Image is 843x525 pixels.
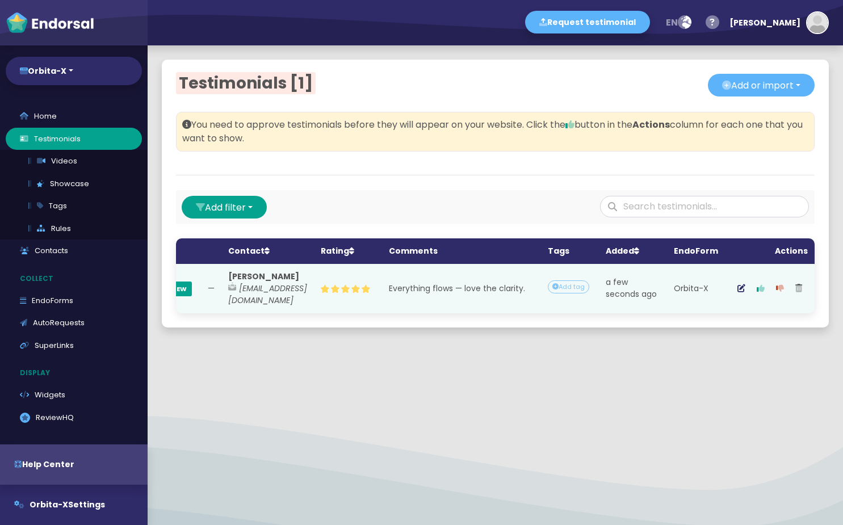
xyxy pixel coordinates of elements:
a: Home [6,105,142,128]
a: FOMO Popups [6,429,142,451]
span: Orbita-X [30,499,68,510]
span: en [666,16,678,29]
a: Testimonials [6,128,142,150]
img: default-avatar.jpg [807,12,828,33]
a: AutoRequests [6,312,142,334]
a: Widgets [6,384,142,406]
th: Added [599,238,667,264]
p: You need to approve testimonials before they will appear on your website. Click the button in the... [182,118,808,145]
button: Orbita-X [6,57,142,85]
th: Tags [541,238,599,264]
a: Contacts [6,240,142,262]
a: Showcase [14,173,142,195]
button: Request testimonial [525,11,650,33]
th: Comments [382,238,541,264]
p: Collect [6,268,148,289]
a: SuperLinks [6,334,142,357]
input: Search testimonials... [600,196,809,217]
th: Rating [314,238,382,264]
button: Add filter [182,196,267,219]
td: Orbita-X [667,264,725,313]
span: Testimonials [1] [176,72,316,94]
span: [PERSON_NAME] [228,271,299,282]
div: Add tag [548,280,589,293]
span: Everything flows — love the clarity. [389,283,525,294]
a: EndoForms [6,289,142,312]
td: a few seconds ago [599,264,667,313]
th: Contact [221,238,314,264]
div: [PERSON_NAME] [729,6,800,40]
span: [EMAIL_ADDRESS][DOMAIN_NAME] [228,283,307,306]
th: EndoForm [667,238,725,264]
p: Display [6,362,148,384]
a: ReviewHQ [6,406,142,429]
strong: Actions [632,118,670,131]
span: NEW [162,282,192,296]
th: Actions [725,238,815,264]
a: Videos [14,150,142,173]
a: Tags [14,195,142,217]
a: Rules [14,217,142,240]
button: en [659,11,698,34]
button: [PERSON_NAME] [724,6,829,40]
button: Add or import [708,74,815,96]
img: endorsal-logo-white@2x.png [6,11,94,34]
div: — [208,283,215,295]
